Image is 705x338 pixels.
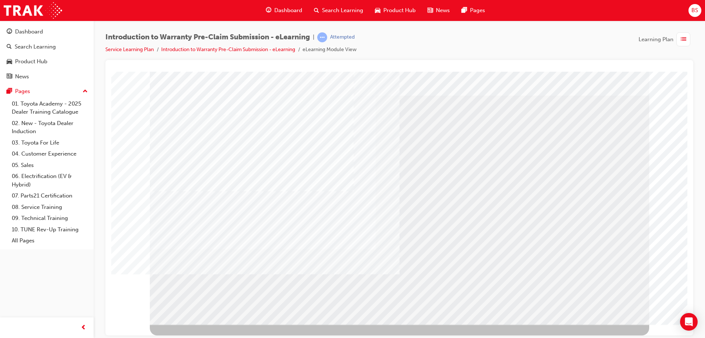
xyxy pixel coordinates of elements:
[383,6,416,15] span: Product Hub
[3,40,91,54] a: Search Learning
[456,3,491,18] a: pages-iconPages
[330,34,355,41] div: Attempted
[9,213,91,224] a: 09. Technical Training
[7,44,12,50] span: search-icon
[3,25,91,39] a: Dashboard
[9,202,91,213] a: 08. Service Training
[7,29,12,35] span: guage-icon
[369,3,422,18] a: car-iconProduct Hub
[314,6,319,15] span: search-icon
[313,33,314,42] span: |
[7,88,12,95] span: pages-icon
[15,57,47,66] div: Product Hub
[161,46,295,53] a: Introduction to Warranty Pre-Claim Submission - eLearning
[639,35,673,44] span: Learning Plan
[15,87,30,96] div: Pages
[266,6,271,15] span: guage-icon
[9,160,91,171] a: 05. Sales
[680,313,698,331] div: Open Intercom Messenger
[9,137,91,149] a: 03. Toyota For Life
[3,24,91,85] button: DashboardSearch LearningProduct HubNews
[688,4,701,17] button: BS
[422,3,456,18] a: news-iconNews
[9,98,91,118] a: 01. Toyota Academy - 2025 Dealer Training Catalogue
[81,323,86,332] span: prev-icon
[681,35,686,44] span: list-icon
[322,6,363,15] span: Search Learning
[83,87,88,96] span: up-icon
[15,72,29,81] div: News
[470,6,485,15] span: Pages
[308,3,369,18] a: search-iconSearch Learning
[7,58,12,65] span: car-icon
[436,6,450,15] span: News
[3,85,91,98] button: Pages
[9,171,91,190] a: 06. Electrification (EV & Hybrid)
[3,70,91,83] a: News
[260,3,308,18] a: guage-iconDashboard
[317,32,327,42] span: learningRecordVerb_ATTEMPT-icon
[105,46,154,53] a: Service Learning Plan
[4,2,62,19] img: Trak
[7,74,12,80] span: news-icon
[9,190,91,202] a: 07. Parts21 Certification
[462,6,467,15] span: pages-icon
[375,6,380,15] span: car-icon
[427,6,433,15] span: news-icon
[15,43,56,51] div: Search Learning
[105,33,310,42] span: Introduction to Warranty Pre-Claim Submission - eLearning
[9,235,91,246] a: All Pages
[9,118,91,137] a: 02. New - Toyota Dealer Induction
[15,28,43,36] div: Dashboard
[639,32,693,46] button: Learning Plan
[9,148,91,160] a: 04. Customer Experience
[9,224,91,235] a: 10. TUNE Rev-Up Training
[303,46,357,54] li: eLearning Module View
[274,6,302,15] span: Dashboard
[3,55,91,68] a: Product Hub
[691,6,698,15] span: BS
